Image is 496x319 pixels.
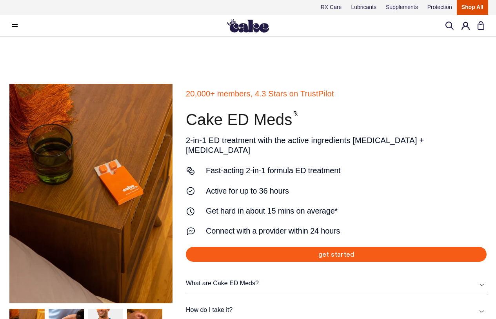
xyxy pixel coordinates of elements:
strong: Get hard in about 15 mins on average* [206,206,487,216]
h1: Cake ED Meds [186,110,487,130]
strong: 20,000+ members, 4.3 Stars on TrustPilot [186,89,487,99]
img: Hello Cake's ED meds [9,84,227,310]
div: 1 / 4 [9,84,227,295]
strong: Connect with a provider within 24 hours [206,226,487,236]
a: How do I take it? [186,306,487,314]
a: What are Cake ED Meds? [186,279,487,287]
div: 2-in-1 ED treatment with the active ingredients [MEDICAL_DATA] + [MEDICAL_DATA] [186,110,487,155]
strong: Fast-acting 2-in-1 formula ED treatment [206,166,487,176]
a: get started [186,247,487,262]
strong: Active for up to 36 hours [206,186,487,196]
img: Hello Cake [227,19,269,33]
